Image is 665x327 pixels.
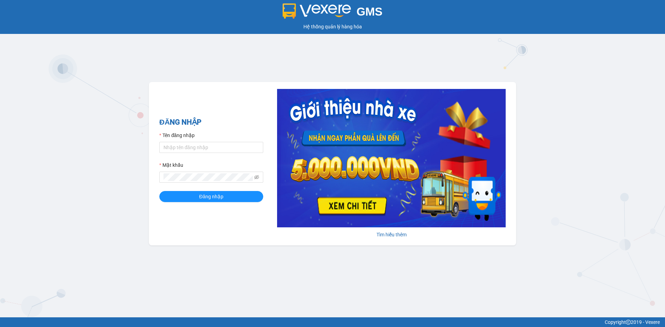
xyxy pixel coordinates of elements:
img: logo 2 [283,3,351,19]
img: banner-0 [277,89,506,227]
div: Copyright 2019 - Vexere [5,318,660,326]
h2: ĐĂNG NHẬP [159,117,263,128]
span: eye-invisible [254,175,259,180]
input: Tên đăng nhập [159,142,263,153]
span: copyright [626,320,631,325]
label: Tên đăng nhập [159,131,195,139]
input: Mật khẩu [163,173,253,181]
div: Hệ thống quản lý hàng hóa [2,23,663,30]
a: GMS [283,10,383,16]
span: Đăng nhập [199,193,223,200]
label: Mật khẩu [159,161,183,169]
div: Tìm hiểu thêm [277,231,506,238]
span: GMS [356,5,382,18]
button: Đăng nhập [159,191,263,202]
